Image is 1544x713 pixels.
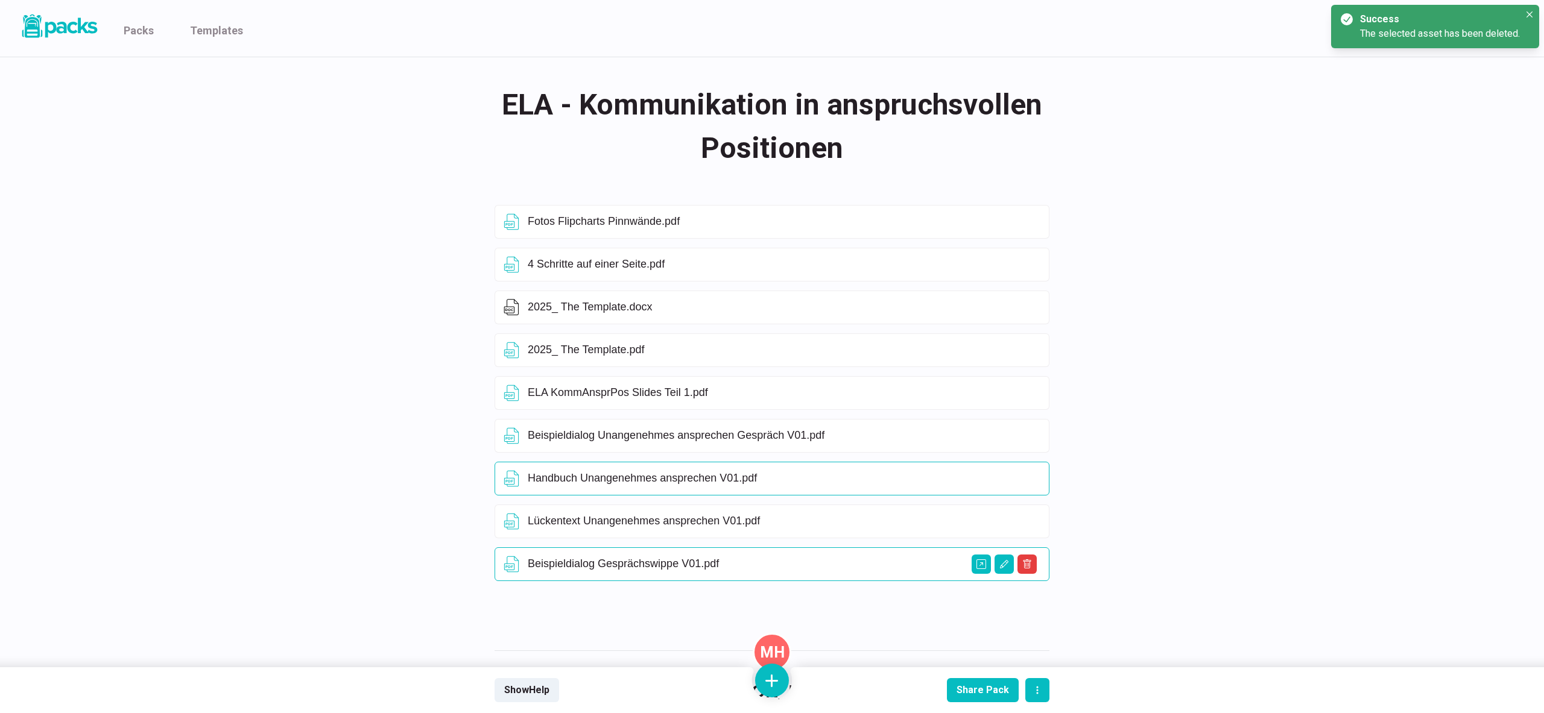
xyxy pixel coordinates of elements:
button: Share Pack [947,678,1019,702]
div: Matthias Herzberg [760,633,785,671]
p: ELA KommAnsprPos Slides Teil 1.pdf [528,386,1042,400]
button: actions [1025,678,1049,702]
p: 2025_ The Template.pdf [528,344,1042,357]
button: Delete asset [1017,554,1037,574]
button: Open external link [972,554,991,574]
button: Edit asset [995,554,1014,574]
button: ShowHelp [495,678,559,702]
p: Fotos Flipcharts Pinnwände.pdf [528,215,1042,228]
div: Success [1360,12,1515,27]
div: The selected asset has been deleted. [1360,27,1520,41]
p: 2025_ The Template.docx [528,301,1042,314]
div: Share Pack [957,684,1009,696]
li: 4 Schritte auf einer Seite.pdf [528,258,1042,271]
img: Packs logo [18,12,100,40]
p: Beispieldialog Gesprächswippe V01.pdf [528,558,1042,571]
p: Beispieldialog Unangenehmes ansprechen Gespräch V01.pdf [528,429,1042,442]
a: Packs logo [18,12,100,45]
p: Handbuch Unangenehmes ansprechen V01.pdf [528,472,1042,485]
p: Lückentext Unangenehmes ansprechen V01.pdf [528,515,1042,528]
span: ELA - Kommunikation in anspruchsvollen Positionen [495,81,1049,172]
button: Close [1522,7,1537,22]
